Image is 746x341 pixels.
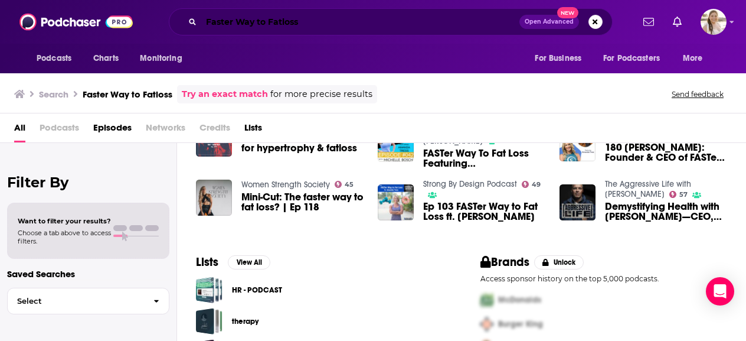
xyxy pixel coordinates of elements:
[639,12,659,32] a: Show notifications dropdown
[378,184,414,220] img: Ep 103 FASTer Way to Fat Loss ft. Amanda Tress
[498,319,543,329] span: Burger King
[232,315,259,328] a: therapy
[675,47,718,70] button: open menu
[83,89,172,100] h3: Faster Way to Fatloss
[423,202,545,222] a: Ep 103 FASTer Way to Fat Loss ft. Amanda Tress
[679,192,688,197] span: 57
[14,118,25,142] a: All
[196,180,232,216] img: Mini-Cut: The faster way to fat loss? | Ep 118
[683,50,703,67] span: More
[559,184,596,220] img: Demystifying Health with Amanda Tress—CEO, FASTer Way To Fat Loss
[498,295,541,305] span: McDonalds
[423,148,545,168] a: FASTer Way To Fat Loss Featuring Amanda Tress
[526,47,596,70] button: open menu
[534,255,584,269] button: Unlock
[423,179,517,189] a: Strong By Design Podcast
[232,284,282,297] a: HR - PODCAST
[201,12,519,31] input: Search podcasts, credits, & more...
[132,47,197,70] button: open menu
[605,142,727,163] span: 180 [PERSON_NAME]: Founder & CEO of FASTer Way to Fat Loss
[7,268,169,280] p: Saved Searches
[603,50,660,67] span: For Podcasters
[37,50,71,67] span: Podcasts
[196,308,223,334] a: therapy
[8,297,144,305] span: Select
[701,9,727,35] button: Show profile menu
[668,89,727,99] button: Send feedback
[169,8,613,35] div: Search podcasts, credits, & more...
[244,118,262,142] a: Lists
[345,182,354,187] span: 45
[706,277,734,306] div: Open Intercom Messenger
[93,118,132,142] a: Episodes
[605,202,727,222] a: Demystifying Health with Amanda Tress—CEO, FASTer Way To Fat Loss
[7,288,169,314] button: Select
[480,255,529,269] h2: Brands
[18,217,111,225] span: Want to filter your results?
[605,202,727,222] span: Demystifying Health with [PERSON_NAME]—CEO, FASTer Way To Fat Loss
[335,181,354,188] a: 45
[196,255,218,269] h2: Lists
[525,19,574,25] span: Open Advanced
[140,50,182,67] span: Monitoring
[596,47,677,70] button: open menu
[18,229,111,245] span: Choose a tab above to access filters.
[241,180,330,190] a: Women Strength Society
[146,118,185,142] span: Networks
[669,191,688,198] a: 57
[228,255,270,269] button: View All
[241,192,364,212] a: Mini-Cut: The faster way to fat loss? | Ep 118
[701,9,727,35] img: User Profile
[19,11,133,33] img: Podchaser - Follow, Share and Rate Podcasts
[480,274,727,283] p: Access sponsor history on the top 5,000 podcasts.
[559,125,596,161] img: 180 Amanda Tress: Founder & CEO of FASTer Way to Fat Loss
[196,277,223,303] a: HR - PODCAST
[519,15,579,29] button: Open AdvancedNew
[532,182,541,187] span: 49
[86,47,126,70] a: Charts
[535,50,581,67] span: For Business
[557,7,578,18] span: New
[378,126,414,162] img: FASTer Way To Fat Loss Featuring Amanda Tress
[605,179,691,199] a: The Aggressive Life with Brian Tome
[196,255,270,269] a: ListsView All
[93,50,119,67] span: Charts
[39,89,68,100] h3: Search
[423,148,545,168] span: FASTer Way To Fat Loss Featuring [PERSON_NAME]
[476,288,498,312] img: First Pro Logo
[182,87,268,101] a: Try an exact match
[423,202,545,222] span: Ep 103 FASTer Way to Fat Loss ft. [PERSON_NAME]
[476,312,498,336] img: Second Pro Logo
[40,118,79,142] span: Podcasts
[241,133,364,153] a: The top 3 training styles for hypertrophy & fatloss
[28,47,87,70] button: open menu
[605,142,727,163] a: 180 Amanda Tress: Founder & CEO of FASTer Way to Fat Loss
[668,12,686,32] a: Show notifications dropdown
[701,9,727,35] span: Logged in as acquavie
[270,87,372,101] span: for more precise results
[199,118,230,142] span: Credits
[522,181,541,188] a: 49
[7,174,169,191] h2: Filter By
